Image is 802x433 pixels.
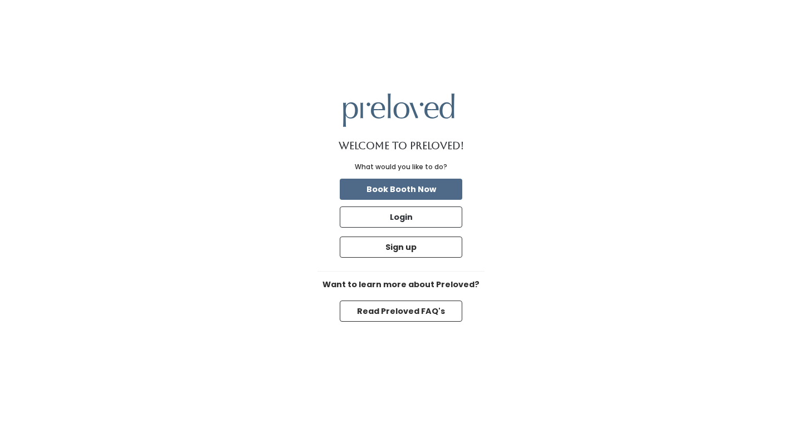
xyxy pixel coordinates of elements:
[343,94,454,126] img: preloved logo
[355,162,447,172] div: What would you like to do?
[317,281,485,289] h6: Want to learn more about Preloved?
[338,234,464,260] a: Sign up
[338,204,464,230] a: Login
[340,206,462,228] button: Login
[340,179,462,200] button: Book Booth Now
[339,140,464,151] h1: Welcome to Preloved!
[340,301,462,322] button: Read Preloved FAQ's
[340,237,462,258] button: Sign up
